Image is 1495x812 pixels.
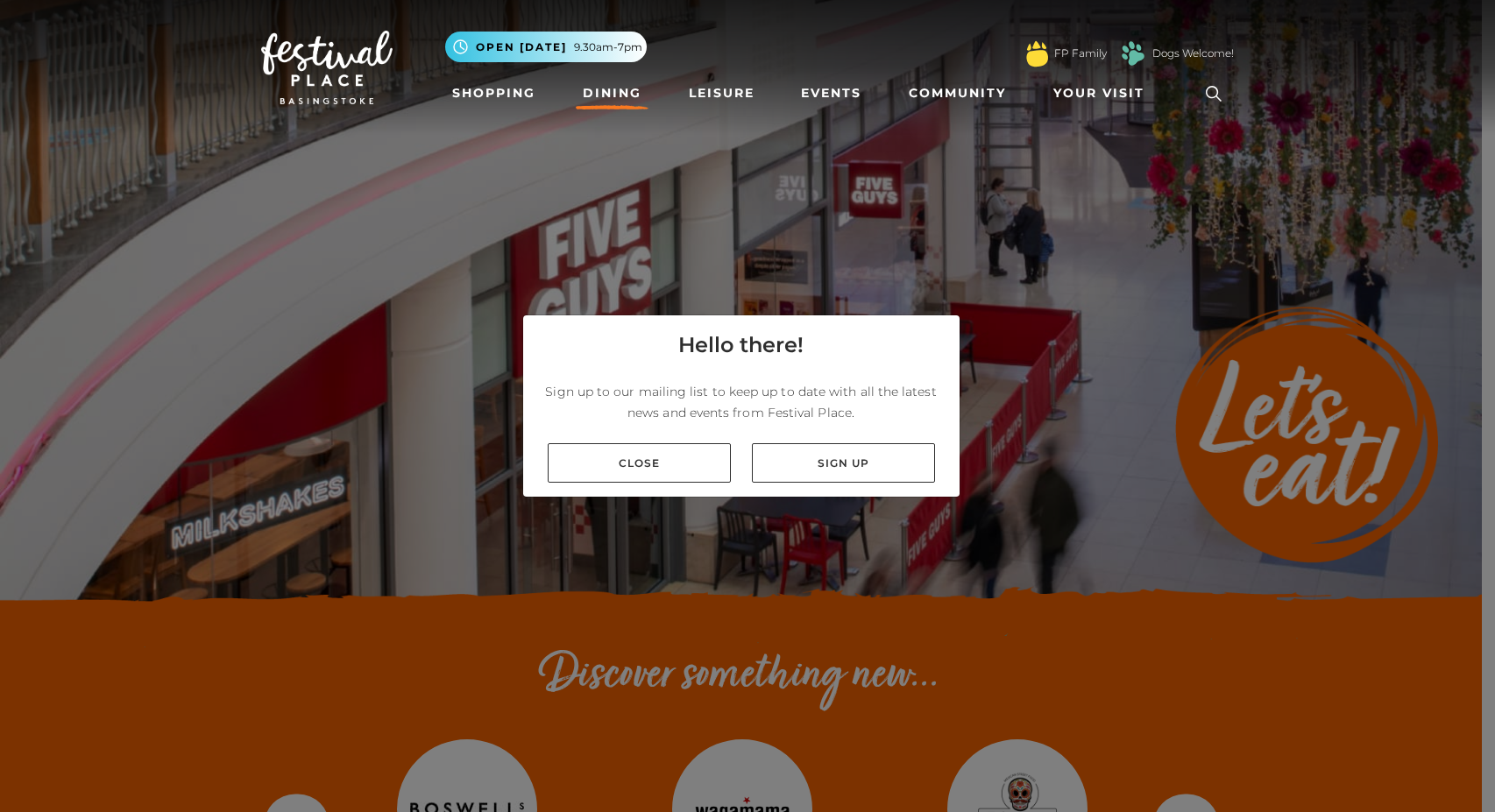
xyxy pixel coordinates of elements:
[752,443,935,483] a: Sign up
[537,381,946,423] p: Sign up to our mailing list to keep up to date with all the latest news and events from Festival ...
[445,32,647,62] button: Open [DATE] 9.30am-7pm
[794,77,868,109] a: Events
[1054,46,1107,61] a: FP Family
[445,77,542,109] a: Shopping
[1053,84,1144,102] span: Your Visit
[1152,46,1234,61] a: Dogs Welcome!
[574,39,642,55] span: 9.30am-7pm
[476,39,567,55] span: Open [DATE]
[682,77,762,109] a: Leisure
[548,443,731,483] a: Close
[261,31,393,104] img: Festival Place Logo
[1046,77,1160,109] a: Your Visit
[576,77,648,109] a: Dining
[678,329,804,361] h4: Hello there!
[902,77,1013,109] a: Community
